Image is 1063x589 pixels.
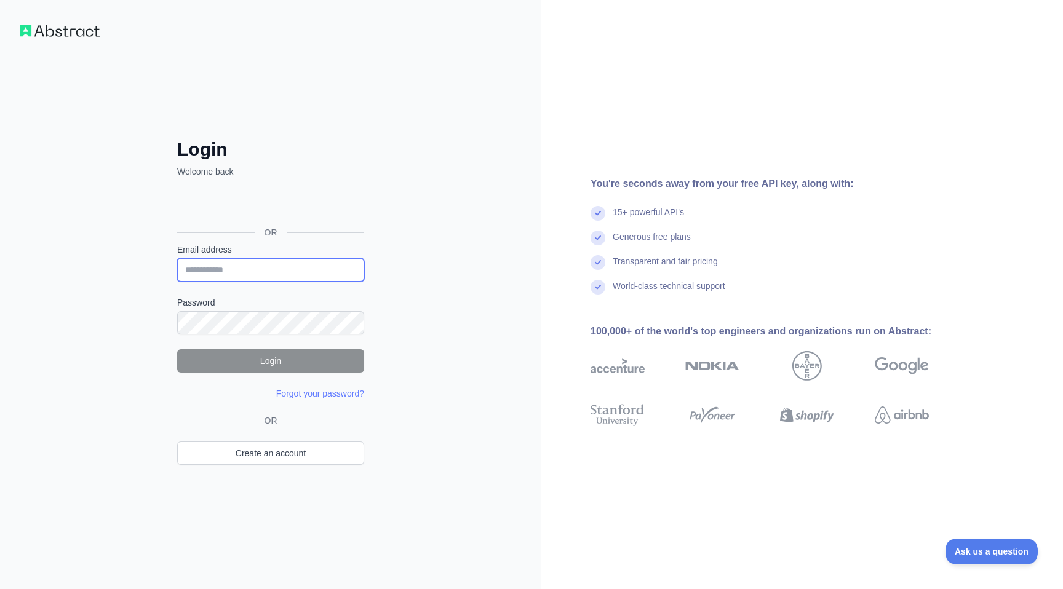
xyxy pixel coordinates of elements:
[177,349,364,373] button: Login
[591,351,645,381] img: accenture
[177,441,364,465] a: Create an account
[591,176,968,191] div: You're seconds away from your free API key, along with:
[591,231,605,245] img: check mark
[177,243,364,256] label: Email address
[177,138,364,160] h2: Login
[177,165,364,178] p: Welcome back
[171,191,368,218] iframe: Sign in with Google Button
[260,414,282,427] span: OR
[613,280,725,304] div: World-class technical support
[591,401,645,429] img: stanford university
[946,539,1038,564] iframe: Toggle Customer Support
[591,324,968,339] div: 100,000+ of the world's top engineers and organizations run on Abstract:
[591,206,605,221] img: check mark
[591,280,605,294] img: check mark
[613,255,718,280] div: Transparent and fair pricing
[792,351,822,381] img: bayer
[685,351,739,381] img: nokia
[780,401,834,429] img: shopify
[591,255,605,270] img: check mark
[276,389,364,398] a: Forgot your password?
[685,401,739,429] img: payoneer
[177,296,364,309] label: Password
[255,226,287,239] span: OR
[20,25,100,37] img: Workflow
[875,401,929,429] img: airbnb
[875,351,929,381] img: google
[613,206,684,231] div: 15+ powerful API's
[613,231,691,255] div: Generous free plans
